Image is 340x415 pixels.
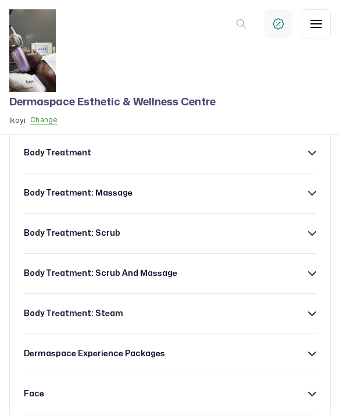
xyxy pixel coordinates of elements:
[24,187,133,199] h3: body treatment: massage
[9,115,216,125] button: IkoyiChange
[24,228,120,239] h3: body treatment: scrub
[24,388,44,400] h3: face
[24,147,91,159] h3: body treatment
[9,94,216,111] h1: Dermaspace Esthetic & Wellness Centre
[30,115,58,125] button: Change
[24,308,123,320] h3: body treatment: steam
[9,9,56,92] img: business logo
[9,116,26,125] span: Ikoyi
[24,348,165,360] h3: dermaspace experience packages
[24,268,177,279] h3: body treatment: scrub and massage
